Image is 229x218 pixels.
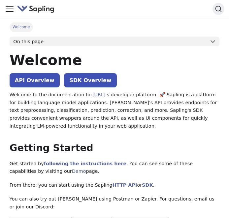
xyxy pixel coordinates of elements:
a: following the instructions here [44,161,126,166]
a: [URL] [92,92,106,97]
a: SDK [142,182,153,188]
button: Search (Command+K) [213,3,224,15]
p: You can also try out [PERSON_NAME] using Postman or Zapier. For questions, email us or join our D... [10,195,219,211]
nav: Breadcrumbs [10,22,219,32]
a: SDK Overview [64,73,116,87]
span: Welcome [10,22,33,32]
a: HTTP API [113,182,137,188]
img: Sapling.ai [17,4,55,14]
p: Welcome to the documentation for 's developer platform. 🚀 Sapling is a platform for building lang... [10,91,219,130]
p: Get started by . You can see some of these capabilities by visiting our page. [10,160,219,176]
h1: Welcome [10,51,219,69]
h2: Getting Started [10,142,219,154]
button: Toggle navigation bar [5,4,15,14]
button: On this page [10,37,219,47]
a: API Overview [10,73,60,87]
p: From there, you can start using the Sapling or . [10,181,219,189]
a: Demo [72,169,86,174]
a: Sapling.aiSapling.ai [17,4,57,14]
